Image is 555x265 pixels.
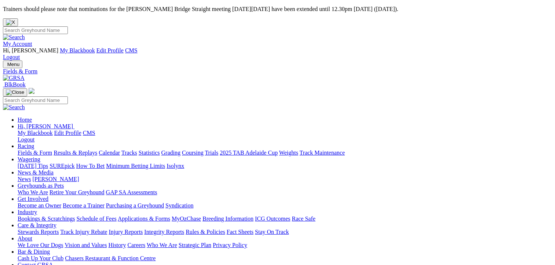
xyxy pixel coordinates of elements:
span: Hi, [PERSON_NAME] [18,123,73,129]
button: Toggle navigation [3,88,27,96]
a: News [18,176,31,182]
a: Syndication [165,202,193,209]
a: Chasers Restaurant & Function Centre [65,255,156,261]
a: Bar & Dining [18,249,50,255]
a: Schedule of Fees [76,216,116,222]
div: Get Involved [18,202,552,209]
a: Applications & Forms [118,216,170,222]
div: Bar & Dining [18,255,552,262]
a: Privacy Policy [213,242,247,248]
a: Statistics [139,150,160,156]
a: Coursing [182,150,204,156]
a: Race Safe [292,216,315,222]
input: Search [3,96,68,104]
div: Racing [18,150,552,156]
a: CMS [83,130,95,136]
a: Logout [3,54,20,60]
a: Minimum Betting Limits [106,163,165,169]
div: Industry [18,216,552,222]
a: Fact Sheets [227,229,253,235]
button: Close [3,18,18,26]
a: Trials [205,150,218,156]
a: Edit Profile [96,47,124,54]
span: BlkBook [4,81,26,88]
a: Edit Profile [54,130,81,136]
a: Rules & Policies [186,229,225,235]
a: MyOzChase [172,216,201,222]
a: Get Involved [18,196,48,202]
p: Trainers should please note that nominations for the [PERSON_NAME] Bridge Straight meeting [DATE]... [3,6,552,12]
span: Menu [7,62,19,67]
a: My Account [3,41,32,47]
a: Care & Integrity [18,222,56,228]
a: CMS [125,47,138,54]
a: News & Media [18,169,54,176]
a: Hi, [PERSON_NAME] [18,123,74,129]
a: Bookings & Scratchings [18,216,75,222]
a: Track Injury Rebate [60,229,107,235]
a: Careers [127,242,145,248]
a: How To Bet [76,163,105,169]
a: Fields & Form [3,68,552,75]
span: Hi, [PERSON_NAME] [3,47,58,54]
a: Calendar [99,150,120,156]
a: [DATE] Tips [18,163,48,169]
a: 2025 TAB Adelaide Cup [220,150,278,156]
a: BlkBook [3,81,26,88]
a: Vision and Values [65,242,107,248]
div: My Account [3,47,552,60]
input: Search [3,26,68,34]
a: Cash Up Your Club [18,255,63,261]
button: Toggle navigation [3,60,22,68]
a: Home [18,117,32,123]
img: X [6,19,15,25]
a: Become an Owner [18,202,61,209]
img: Search [3,104,25,111]
div: Wagering [18,163,552,169]
a: Results & Replays [54,150,97,156]
a: My Blackbook [18,130,53,136]
a: Tracks [121,150,137,156]
a: Isolynx [167,163,184,169]
a: GAP SA Assessments [106,189,157,195]
a: Integrity Reports [144,229,184,235]
a: We Love Our Dogs [18,242,63,248]
img: Search [3,34,25,41]
a: ICG Outcomes [255,216,290,222]
img: logo-grsa-white.png [29,88,34,94]
div: Hi, [PERSON_NAME] [18,130,552,143]
a: Weights [279,150,298,156]
a: Strategic Plan [179,242,211,248]
a: Who We Are [147,242,177,248]
a: Wagering [18,156,40,162]
img: GRSA [3,75,25,81]
a: About [18,235,32,242]
a: SUREpick [50,163,74,169]
div: News & Media [18,176,552,183]
a: Who We Are [18,189,48,195]
a: Retire Your Greyhound [50,189,105,195]
a: Purchasing a Greyhound [106,202,164,209]
a: Breeding Information [202,216,253,222]
a: Stay On Track [255,229,289,235]
div: Greyhounds as Pets [18,189,552,196]
a: Become a Trainer [63,202,105,209]
a: Grading [161,150,180,156]
a: My Blackbook [60,47,95,54]
a: Greyhounds as Pets [18,183,64,189]
a: Track Maintenance [300,150,345,156]
div: About [18,242,552,249]
img: Close [6,89,24,95]
a: [PERSON_NAME] [32,176,79,182]
a: Injury Reports [109,229,143,235]
a: Fields & Form [18,150,52,156]
a: Stewards Reports [18,229,59,235]
a: Logout [18,136,34,143]
a: History [108,242,126,248]
a: Racing [18,143,34,149]
div: Care & Integrity [18,229,552,235]
a: Industry [18,209,37,215]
